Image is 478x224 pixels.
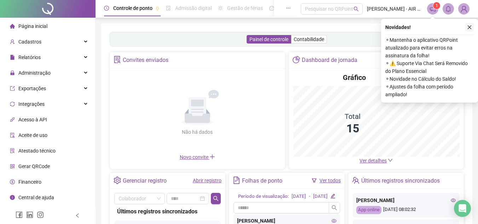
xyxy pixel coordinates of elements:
[294,36,324,42] span: Contabilidade
[114,177,121,184] span: setting
[385,83,474,98] span: ⚬ Ajustes da folha com período ampliado!
[10,55,15,60] span: file
[309,193,310,200] div: -
[26,211,33,218] span: linkedin
[361,175,440,187] div: Últimos registros sincronizados
[356,206,381,214] div: App online
[359,158,387,163] span: Ver detalhes
[467,25,472,30] span: close
[10,133,15,138] span: audit
[10,195,15,200] span: info-circle
[10,148,15,153] span: solution
[10,86,15,91] span: export
[356,206,456,214] div: [DATE] 08:02:32
[385,75,474,83] span: ⚬ Novidade no Cálculo do Saldo!
[242,175,282,187] div: Folhas de ponto
[459,4,469,14] img: 83076
[165,128,230,136] div: Não há dados
[193,178,221,183] a: Abrir registro
[18,23,47,29] span: Página inicial
[155,6,160,11] span: pushpin
[352,177,359,184] span: team
[18,54,41,60] span: Relatórios
[209,154,215,160] span: plus
[113,5,152,11] span: Controle de ponto
[18,195,54,200] span: Central de ajuda
[312,178,317,183] span: filter
[18,132,47,138] span: Aceite de uso
[330,194,335,198] span: edit
[430,6,436,12] span: notification
[18,39,41,45] span: Cadastros
[37,211,44,218] span: instagram
[233,177,240,184] span: file-text
[104,6,109,11] span: clock-circle
[436,3,438,8] span: 1
[388,158,393,163] span: down
[10,24,15,29] span: home
[218,6,223,11] span: sun
[166,6,171,11] span: file-done
[385,36,474,59] span: ⚬ Mantenha o aplicativo QRPoint atualizado para evitar erros na assinatura da folha!
[451,198,456,203] span: eye
[227,5,263,11] span: Gestão de férias
[433,2,440,9] sup: 1
[18,101,45,107] span: Integrações
[123,175,167,187] div: Gerenciar registro
[10,70,15,75] span: lock
[10,164,15,169] span: qrcode
[175,5,212,11] span: Admissão digital
[343,73,366,82] h4: Gráfico
[10,179,15,184] span: dollar
[292,193,306,200] div: [DATE]
[293,56,300,63] span: pie-chart
[445,6,451,12] span: bell
[18,163,50,169] span: Gerar QRCode
[18,117,47,122] span: Acesso à API
[16,211,23,218] span: facebook
[238,193,289,200] div: Período de visualização:
[302,54,357,66] div: Dashboard de jornada
[319,178,341,183] a: Ver todos
[269,6,274,11] span: dashboard
[213,196,219,201] span: search
[10,117,15,122] span: api
[18,179,41,185] span: Financeiro
[10,102,15,107] span: sync
[385,59,474,75] span: ⚬ ⚠️ Suporte Via Chat Será Removido do Plano Essencial
[123,54,168,66] div: Convites enviados
[18,70,51,76] span: Administração
[359,158,393,163] a: Ver detalhes down
[10,39,15,44] span: user-add
[18,86,46,91] span: Exportações
[332,218,336,223] span: eye
[286,6,291,11] span: ellipsis
[114,56,121,63] span: solution
[356,196,456,204] div: [PERSON_NAME]
[353,6,359,12] span: search
[117,207,218,216] div: Últimos registros sincronizados
[367,5,423,13] span: [PERSON_NAME] - AIR SYSTEMS MANUTENÇÃO
[180,154,215,160] span: Novo convite
[75,213,80,218] span: left
[332,205,337,211] span: search
[385,23,411,31] span: Novidades !
[313,193,328,200] div: [DATE]
[18,148,56,154] span: Atestado técnico
[454,200,471,217] div: Open Intercom Messenger
[249,36,288,42] span: Painel de controle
